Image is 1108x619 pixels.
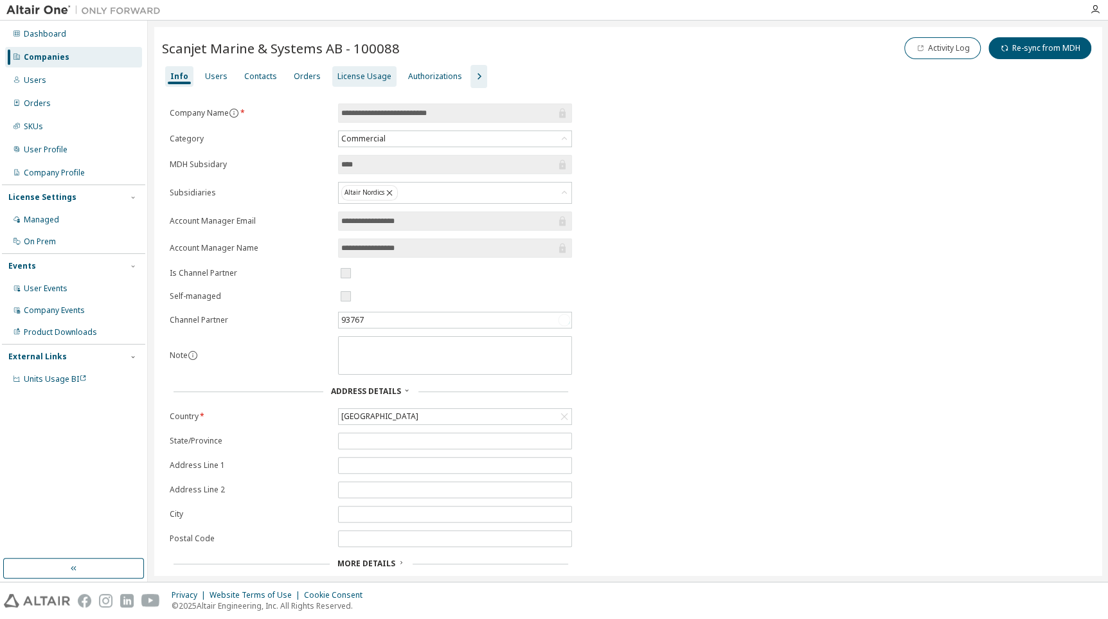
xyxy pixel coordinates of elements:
[210,590,304,600] div: Website Terms of Use
[170,350,188,361] label: Note
[24,215,59,225] div: Managed
[408,71,462,82] div: Authorizations
[24,29,66,39] div: Dashboard
[170,534,330,544] label: Postal Code
[170,436,330,446] label: State/Province
[170,411,330,422] label: Country
[339,409,420,424] div: [GEOGRAPHIC_DATA]
[170,159,330,170] label: MDH Subsidary
[6,4,167,17] img: Altair One
[988,37,1091,59] button: Re-sync from MDH
[339,131,571,147] div: Commercial
[170,108,330,118] label: Company Name
[304,590,370,600] div: Cookie Consent
[172,590,210,600] div: Privacy
[331,386,401,397] span: Address Details
[120,594,134,607] img: linkedin.svg
[24,373,87,384] span: Units Usage BI
[8,261,36,271] div: Events
[337,71,391,82] div: License Usage
[24,98,51,109] div: Orders
[170,188,330,198] label: Subsidiaries
[170,291,330,301] label: Self-managed
[170,71,188,82] div: Info
[24,237,56,247] div: On Prem
[78,594,91,607] img: facebook.svg
[8,352,67,362] div: External Links
[170,243,330,253] label: Account Manager Name
[24,121,43,132] div: SKUs
[341,185,398,201] div: Altair Nordics
[339,313,366,327] div: 93767
[141,594,160,607] img: youtube.svg
[339,183,571,203] div: Altair Nordics
[24,52,69,62] div: Companies
[188,350,198,361] button: information
[170,485,330,495] label: Address Line 2
[170,460,330,471] label: Address Line 1
[170,134,330,144] label: Category
[170,216,330,226] label: Account Manager Email
[339,409,571,424] div: [GEOGRAPHIC_DATA]
[24,305,85,316] div: Company Events
[229,108,239,118] button: information
[904,37,981,59] button: Activity Log
[24,145,67,155] div: User Profile
[8,192,76,202] div: License Settings
[205,71,228,82] div: Users
[170,509,330,519] label: City
[4,594,70,607] img: altair_logo.svg
[339,312,571,328] div: 93767
[99,594,112,607] img: instagram.svg
[244,71,277,82] div: Contacts
[162,39,400,57] span: Scanjet Marine & Systems AB - 100088
[24,327,97,337] div: Product Downloads
[339,132,388,146] div: Commercial
[337,558,395,569] span: More Details
[24,283,67,294] div: User Events
[294,71,321,82] div: Orders
[170,315,330,325] label: Channel Partner
[24,75,46,85] div: Users
[172,600,370,611] p: © 2025 Altair Engineering, Inc. All Rights Reserved.
[170,268,330,278] label: Is Channel Partner
[24,168,85,178] div: Company Profile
